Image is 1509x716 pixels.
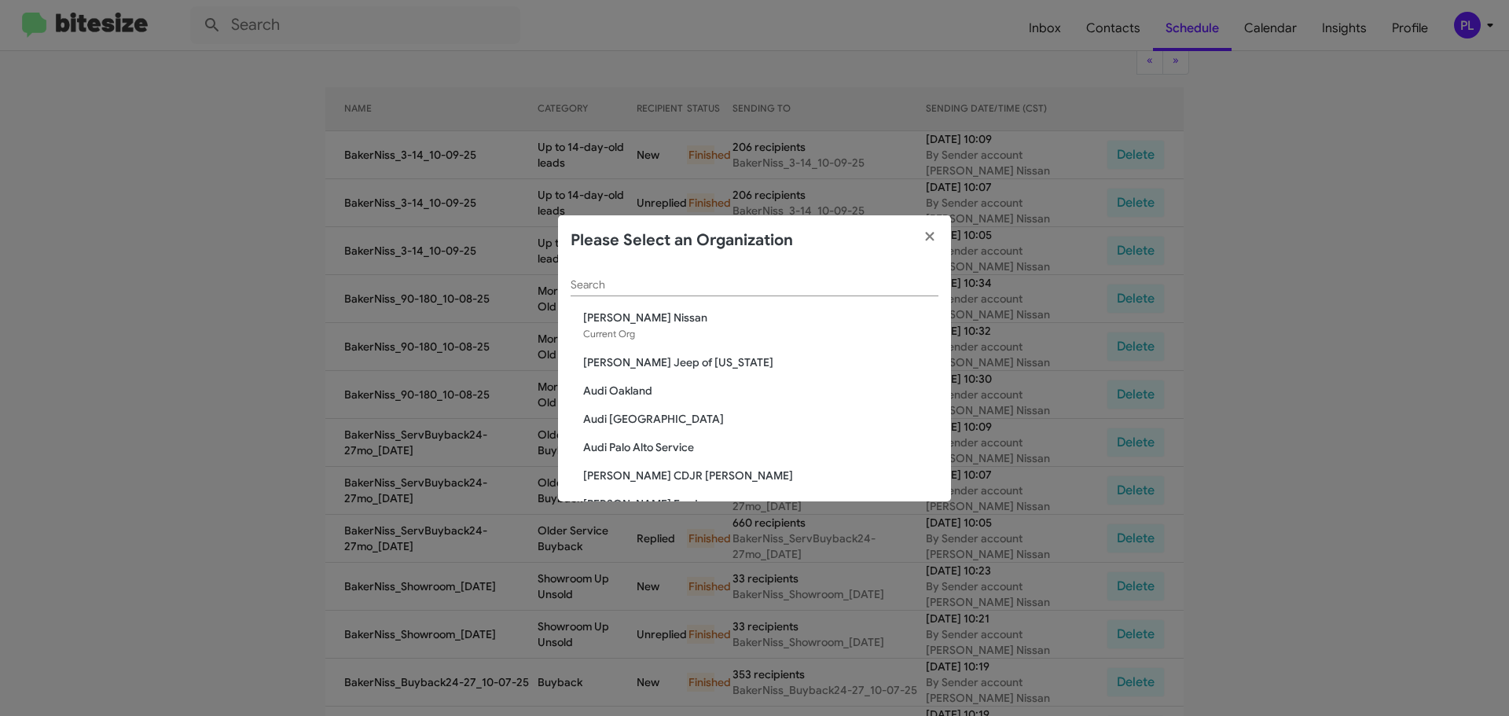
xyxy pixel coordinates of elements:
span: [PERSON_NAME] Ford [583,496,938,512]
span: Audi [GEOGRAPHIC_DATA] [583,411,938,427]
span: [PERSON_NAME] Nissan [583,310,938,325]
span: Current Org [583,328,635,340]
span: [PERSON_NAME] Jeep of [US_STATE] [583,354,938,370]
h2: Please Select an Organization [571,228,793,253]
span: [PERSON_NAME] CDJR [PERSON_NAME] [583,468,938,483]
span: Audi Oakland [583,383,938,398]
span: Audi Palo Alto Service [583,439,938,455]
